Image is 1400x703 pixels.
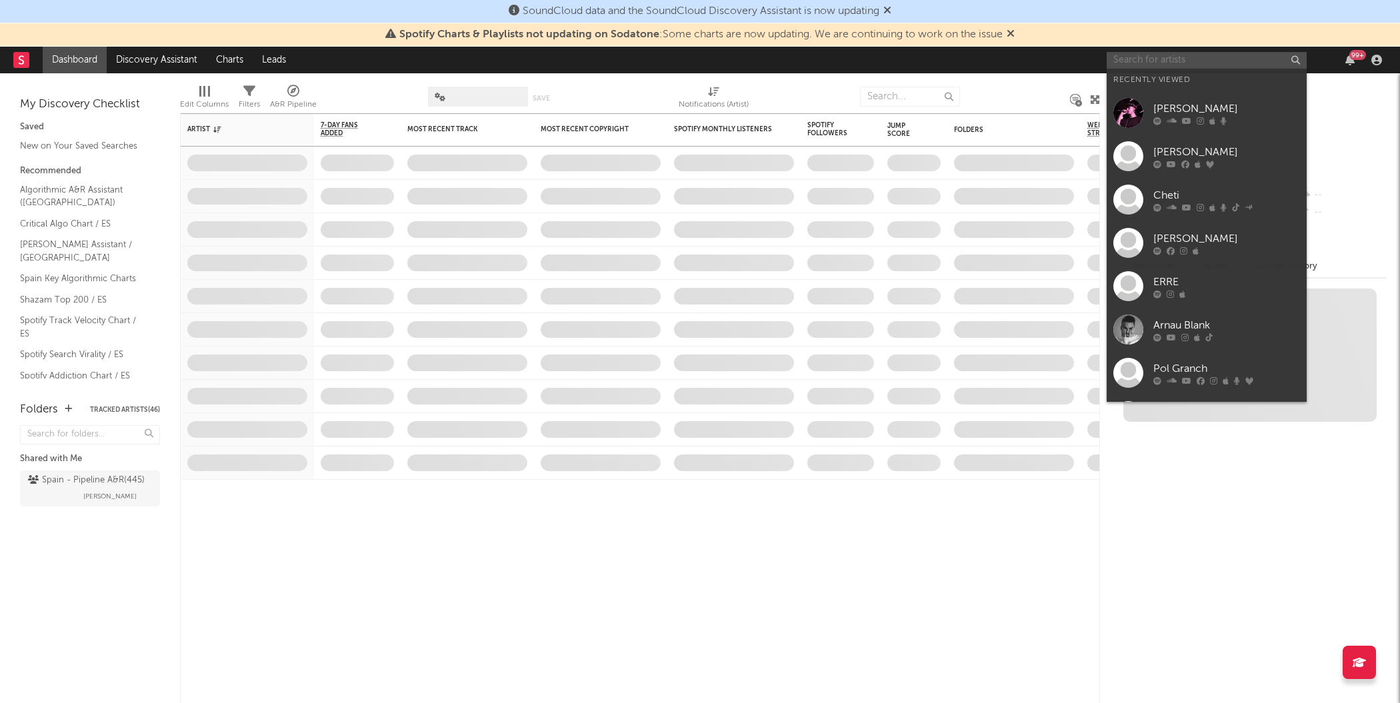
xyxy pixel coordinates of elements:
span: 7-Day Fans Added [321,121,374,137]
div: Filters [239,80,260,119]
div: [PERSON_NAME] [1153,101,1300,117]
div: Shared with Me [20,451,160,467]
a: [PERSON_NAME] [1107,221,1307,265]
div: Jump Score [887,122,921,138]
a: Spain - Pipeline A&R(445)[PERSON_NAME] [20,470,160,506]
input: Search for artists [1107,52,1307,69]
div: Cheti [1153,187,1300,203]
div: Recently Viewed [1113,72,1300,88]
div: A&R Pipeline [270,97,317,113]
div: Saved [20,119,160,135]
div: [PERSON_NAME] [1153,144,1300,160]
a: Dashboard [43,47,107,73]
span: : Some charts are now updating. We are continuing to work on the issue [399,29,1003,40]
div: -- [1298,187,1387,204]
span: Weekly US Streams [1087,121,1134,137]
a: Spotify Addiction Chart / ES [20,368,147,383]
div: A&R Pipeline [270,80,317,119]
a: Leads [253,47,295,73]
div: 99 + [1349,50,1366,60]
span: [PERSON_NAME] [83,488,137,504]
a: Charts [207,47,253,73]
div: Most Recent Copyright [541,125,641,133]
div: -- [1298,204,1387,221]
div: My Discovery Checklist [20,97,160,113]
div: Spotify Followers [807,121,854,137]
div: [PERSON_NAME] [1153,231,1300,247]
a: Algorithmic A&R Assistant ([GEOGRAPHIC_DATA]) [20,183,147,210]
button: Save [533,95,550,102]
a: Discovery Assistant [107,47,207,73]
div: Edit Columns [180,80,229,119]
div: Most Recent Track [407,125,507,133]
span: Spotify Charts & Playlists not updating on Sodatone [399,29,659,40]
div: Filters [239,97,260,113]
span: Dismiss [883,6,891,17]
button: 99+ [1345,55,1355,65]
button: Tracked Artists(46) [90,406,160,413]
a: [PERSON_NAME] [1107,135,1307,178]
div: Edit Columns [180,97,229,113]
input: Search for folders... [20,425,160,444]
input: Search... [860,87,960,107]
div: Artist [187,125,287,133]
span: SoundCloud data and the SoundCloud Discovery Assistant is now updating [523,6,879,17]
a: Shazam Top 200 / ES [20,293,147,307]
a: Pol Granch [1107,351,1307,394]
a: Cheti [1107,178,1307,221]
div: Notifications (Artist) [679,80,749,119]
a: QUERIDO [1107,394,1307,438]
div: Notifications (Artist) [679,97,749,113]
a: New on Your Saved Searches [20,139,147,153]
span: Dismiss [1007,29,1015,40]
a: Arnau Blank [1107,308,1307,351]
div: Recommended [20,163,160,179]
a: [PERSON_NAME] [1107,91,1307,135]
div: Arnau Blank [1153,317,1300,333]
a: Spain Key Algorithmic Charts [20,271,147,286]
div: Spotify Monthly Listeners [674,125,774,133]
div: Spain - Pipeline A&R ( 445 ) [28,472,145,488]
div: ERRE [1153,274,1300,290]
a: [PERSON_NAME] Assistant / [GEOGRAPHIC_DATA] [20,237,147,265]
a: Spotify Search Virality / ES [20,347,147,362]
div: Folders [20,402,58,418]
a: ERRE [1107,265,1307,308]
a: Spotify Track Velocity Chart / ES [20,313,147,341]
div: Pol Granch [1153,360,1300,376]
a: Critical Algo Chart / ES [20,217,147,231]
div: Folders [954,126,1054,134]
